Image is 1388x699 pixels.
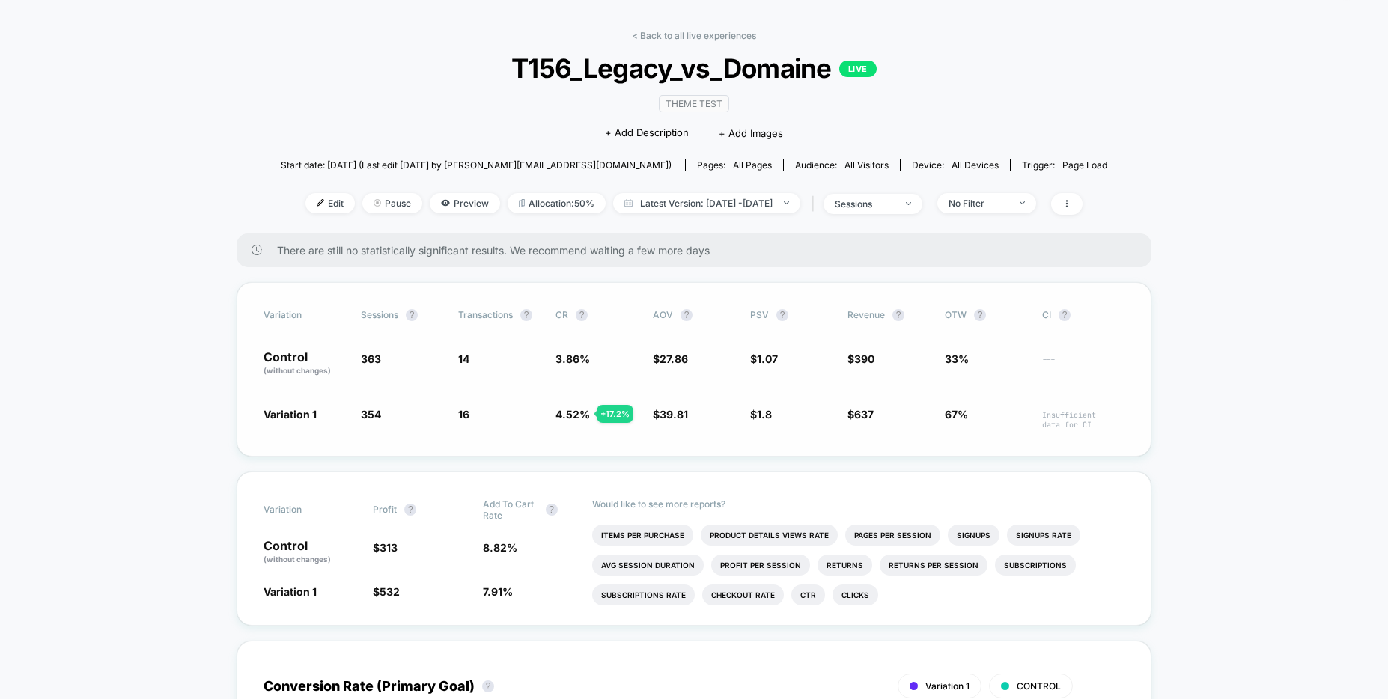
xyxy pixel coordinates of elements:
[380,585,400,598] span: 532
[701,525,838,546] li: Product Details Views Rate
[361,352,381,365] span: 363
[1042,309,1124,321] span: CI
[681,309,693,321] button: ?
[624,199,633,207] img: calendar
[995,555,1076,576] li: Subscriptions
[711,555,810,576] li: Profit Per Session
[818,555,872,576] li: Returns
[632,30,756,41] a: < Back to all live experiences
[592,555,704,576] li: Avg Session Duration
[1017,680,1061,692] span: CONTROL
[945,309,1027,321] span: OTW
[833,584,878,605] li: Clicks
[483,498,538,521] span: Add To Cart Rate
[697,159,772,171] div: Pages:
[653,408,688,421] span: $
[660,408,688,421] span: 39.81
[808,193,824,215] span: |
[361,408,381,421] span: 354
[835,198,895,210] div: sessions
[317,199,324,207] img: edit
[264,408,317,421] span: Variation 1
[854,352,874,365] span: 390
[791,584,825,605] li: Ctr
[264,309,346,321] span: Variation
[458,352,469,365] span: 14
[906,202,911,205] img: end
[404,504,416,516] button: ?
[264,351,346,376] p: Control
[508,193,606,213] span: Allocation: 50%
[844,159,889,171] span: All Visitors
[605,126,689,141] span: + Add Description
[948,525,999,546] li: Signups
[264,585,317,598] span: Variation 1
[373,504,397,515] span: Profit
[458,408,469,421] span: 16
[305,193,355,213] span: Edit
[592,525,693,546] li: Items Per Purchase
[659,95,729,112] span: Theme Test
[1042,355,1124,376] span: ---
[592,584,695,605] li: Subscriptions Rate
[880,555,987,576] li: Returns Per Session
[784,201,789,204] img: end
[281,159,672,171] span: Start date: [DATE] (Last edit [DATE] by [PERSON_NAME][EMAIL_ADDRESS][DOMAIN_NAME])
[373,585,400,598] span: $
[361,309,398,320] span: Sessions
[1062,159,1107,171] span: Page Load
[264,498,346,521] span: Variation
[322,52,1065,84] span: T156_Legacy_vs_Domaine
[900,159,1010,171] span: Device:
[264,555,331,564] span: (without changes)
[519,199,525,207] img: rebalance
[945,352,969,365] span: 33%
[719,127,783,139] span: + Add Images
[750,352,778,365] span: $
[555,309,568,320] span: CR
[613,193,800,213] span: Latest Version: [DATE] - [DATE]
[750,408,772,421] span: $
[949,198,1008,209] div: No Filter
[974,309,986,321] button: ?
[458,309,513,320] span: Transactions
[847,408,874,421] span: $
[653,309,673,320] span: AOV
[750,309,769,320] span: PSV
[776,309,788,321] button: ?
[380,541,398,554] span: 313
[373,541,398,554] span: $
[592,498,1124,510] p: Would like to see more reports?
[555,352,590,365] span: 3.86 %
[952,159,999,171] span: all devices
[925,680,970,692] span: Variation 1
[597,405,633,423] div: + 17.2 %
[1059,309,1071,321] button: ?
[660,352,688,365] span: 27.86
[847,352,874,365] span: $
[483,585,513,598] span: 7.91 %
[945,408,968,421] span: 67%
[1020,201,1025,204] img: end
[483,541,517,554] span: 8.82 %
[482,680,494,692] button: ?
[520,309,532,321] button: ?
[757,408,772,421] span: 1.8
[264,540,358,565] p: Control
[277,244,1121,257] span: There are still no statistically significant results. We recommend waiting a few more days
[264,366,331,375] span: (without changes)
[757,352,778,365] span: 1.07
[546,504,558,516] button: ?
[854,408,874,421] span: 637
[702,584,784,605] li: Checkout Rate
[1007,525,1080,546] li: Signups Rate
[555,408,590,421] span: 4.52 %
[1042,410,1124,430] span: Insufficient data for CI
[845,525,940,546] li: Pages Per Session
[653,352,688,365] span: $
[362,193,422,213] span: Pause
[795,159,889,171] div: Audience:
[847,309,885,320] span: Revenue
[406,309,418,321] button: ?
[374,199,381,207] img: end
